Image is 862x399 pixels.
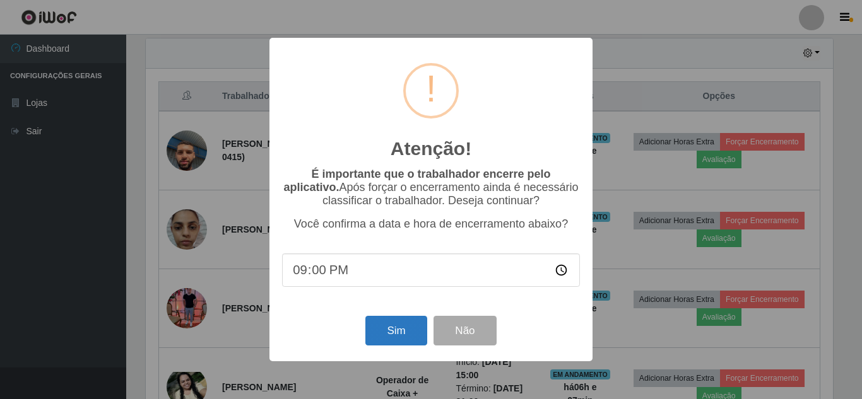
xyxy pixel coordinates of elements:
h2: Atenção! [391,137,471,160]
button: Não [434,316,496,345]
p: Você confirma a data e hora de encerramento abaixo? [282,217,580,231]
button: Sim [365,316,427,345]
p: Após forçar o encerramento ainda é necessário classificar o trabalhador. Deseja continuar? [282,168,580,207]
b: É importante que o trabalhador encerre pelo aplicativo. [283,168,550,194]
